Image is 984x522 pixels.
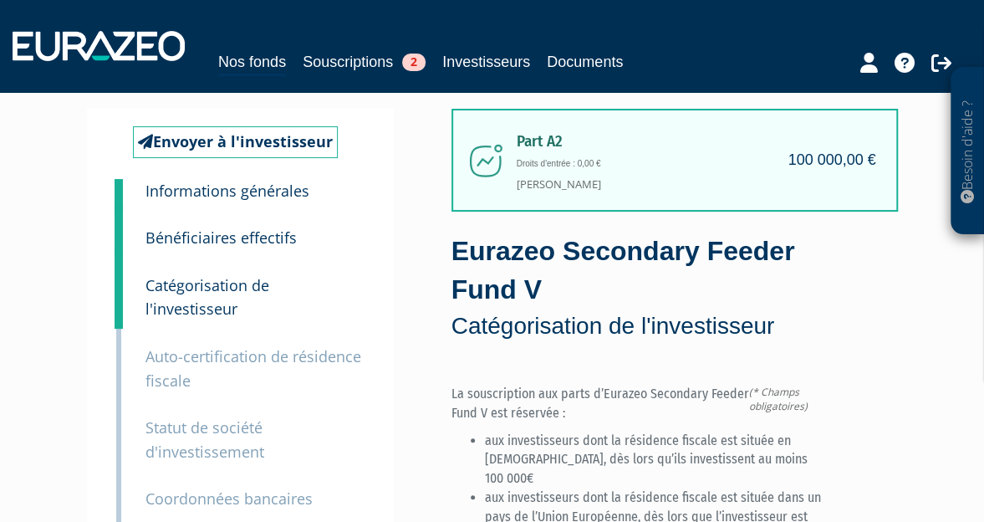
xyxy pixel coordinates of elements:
li: aux investisseurs dont la résidence fiscale est située en [DEMOGRAPHIC_DATA], dès lors qu’ils inv... [485,432,823,489]
p: La souscription aux parts d’Eurazeo Secondary Feeder Fund V est réservée : [451,385,823,423]
small: Bénéficiaires effectifs [145,228,297,248]
a: Nos fonds [218,50,286,76]
a: Documents [547,50,623,74]
a: 1 [115,179,123,212]
h4: 100 000,00 € [788,152,875,169]
p: Catégorisation de l'investisseur [451,310,823,343]
span: Part A2 [517,133,871,151]
small: Auto-certification de résidence fiscale [145,346,361,391]
h6: Droits d'entrée : 0,00 € [517,159,871,168]
div: Eurazeo Secondary Feeder Fund V [451,233,823,342]
a: Investisseurs [442,50,530,74]
small: Statut de société d'investissement [145,417,264,462]
img: 1732889491-logotype_eurazeo_blanc_rvb.png [13,31,185,61]
div: [PERSON_NAME] [451,109,898,212]
span: 2 [402,54,426,71]
a: 3 [115,251,123,330]
a: 2 [115,203,123,255]
p: Besoin d'aide ? [958,76,977,227]
a: Envoyer à l'investisseur [133,126,338,158]
small: Informations générales [145,181,309,201]
small: Coordonnées bancaires [145,489,313,509]
span: (* Champs obligatoires) [749,385,823,413]
small: Catégorisation de l'investisseur [145,275,269,320]
a: Souscriptions2 [303,50,426,74]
